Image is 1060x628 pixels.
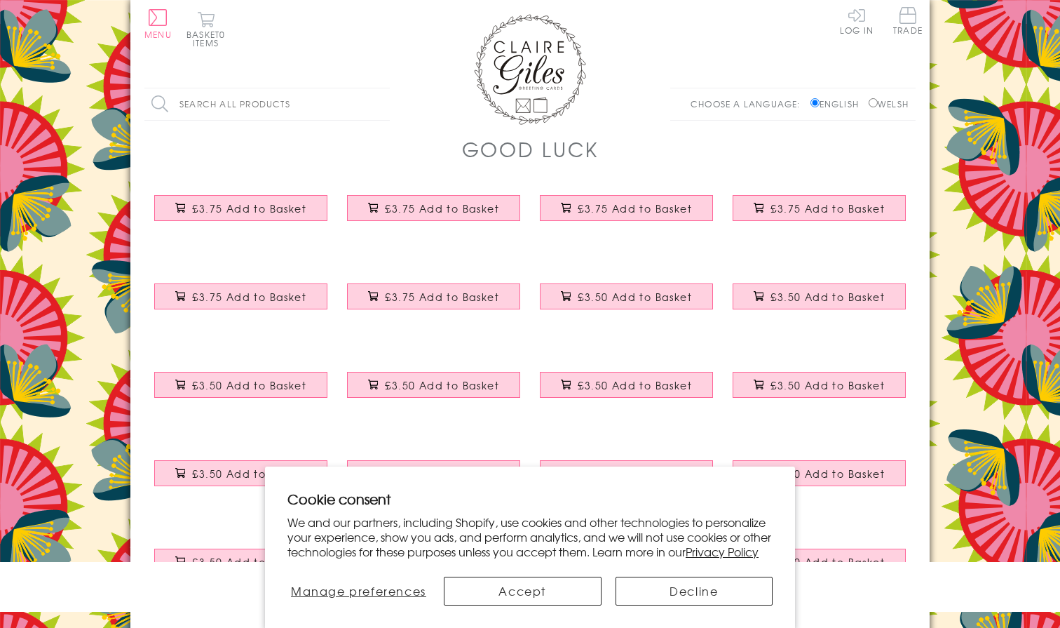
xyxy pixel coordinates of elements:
[144,88,390,120] input: Search all products
[530,361,723,422] a: Good Luck Card, Horseshoe and Four Leaf Clover £3.50 Add to Basket
[287,489,773,509] h2: Cookie consent
[770,467,885,481] span: £3.50 Add to Basket
[154,283,328,309] button: £3.75 Add to Basket
[144,450,337,510] a: Good Luck Leaving Card, Bird Card, Goodbye and Good Luck £3.50 Add to Basket
[154,372,328,398] button: £3.50 Add to Basket
[154,460,328,486] button: £3.50 Add to Basket
[733,283,906,309] button: £3.50 Add to Basket
[869,98,909,110] label: Welsh
[347,283,521,309] button: £3.75 Add to Basket
[723,450,916,510] a: Good Luck Card, Blue Stars, wishing you Good Luck £3.50 Add to Basket
[385,378,499,392] span: £3.50 Add to Basket
[686,543,759,560] a: Privacy Policy
[770,201,885,215] span: £3.75 Add to Basket
[291,582,426,599] span: Manage preferences
[810,98,820,107] input: English
[733,195,906,221] button: £3.75 Add to Basket
[192,555,306,569] span: £3.50 Add to Basket
[578,201,692,215] span: £3.75 Add to Basket
[474,14,586,125] img: Claire Giles Greetings Cards
[578,378,692,392] span: £3.50 Add to Basket
[192,378,306,392] span: £3.50 Add to Basket
[691,98,808,110] p: Choose a language:
[287,577,430,606] button: Manage preferences
[540,460,714,486] button: £3.75 Add to Basket
[154,549,328,575] button: £3.50 Add to Basket
[578,290,692,304] span: £3.50 Add to Basket
[193,28,225,49] span: 0 items
[385,290,499,304] span: £3.75 Add to Basket
[530,273,723,333] a: Exam Good Luck Card, Pink Stars, Embellished with a padded star £3.50 Add to Basket
[733,549,906,575] button: £3.50 Add to Basket
[540,283,714,309] button: £3.50 Add to Basket
[337,361,530,422] a: Good Luck Card, Blue Star, Embellished with a padded star £3.50 Add to Basket
[893,7,923,34] span: Trade
[462,135,599,163] h1: Good Luck
[144,361,337,422] a: Good Luck on your 1st day of School Card, Pencils, Congratulations £3.50 Add to Basket
[192,467,306,481] span: £3.50 Add to Basket
[347,195,521,221] button: £3.75 Add to Basket
[337,450,530,510] a: Congratulations and Good Luck Card, Off to Uni, Embellished with pompoms £3.75 Add to Basket
[192,290,306,304] span: £3.75 Add to Basket
[530,185,723,245] a: A Level Good Luck Card, Dotty Circle, Embellished with pompoms £3.75 Add to Basket
[337,273,530,333] a: Good Luck Card, Pencil case, First Day of School, Embellished with pompoms £3.75 Add to Basket
[723,273,916,333] a: Good Luck Card, Pink Star, Embellished with a padded star £3.50 Add to Basket
[540,372,714,398] button: £3.50 Add to Basket
[723,538,916,599] a: Congratulations and Good Luck Card, Pink Stars, enjoy your Retirement £3.50 Add to Basket
[337,185,530,245] a: Exam Good Luck Card, Stars, Embellished with pompoms £3.75 Add to Basket
[723,361,916,422] a: Good Luck Card, Sorry You're Leaving Blue, Embellished with a padded star £3.50 Add to Basket
[723,185,916,245] a: Good Luck in Nationals Card, Dots, Embellished with pompoms £3.75 Add to Basket
[144,538,337,599] a: Good Luck Card, Crayons, Good Luck on your First Day at School £3.50 Add to Basket
[770,378,885,392] span: £3.50 Add to Basket
[770,290,885,304] span: £3.50 Add to Basket
[287,515,773,559] p: We and our partners, including Shopify, use cookies and other technologies to personalize your ex...
[144,185,337,245] a: Good Luck Exams Card, Rainbow, Embellished with a colourful tassel £3.75 Add to Basket
[144,28,172,41] span: Menu
[144,9,172,39] button: Menu
[347,460,521,486] button: £3.75 Add to Basket
[444,577,602,606] button: Accept
[385,201,499,215] span: £3.75 Add to Basket
[733,372,906,398] button: £3.50 Add to Basket
[770,555,885,569] span: £3.50 Add to Basket
[840,7,874,34] a: Log In
[192,201,306,215] span: £3.75 Add to Basket
[144,273,337,333] a: Good Luck in your Finals Card, Dots, Embellished with pompoms £3.75 Add to Basket
[616,577,773,606] button: Decline
[154,195,328,221] button: £3.75 Add to Basket
[869,98,878,107] input: Welsh
[893,7,923,37] a: Trade
[530,450,723,510] a: New Job Congratulations Card, 9-5 Dolly, Embellished with colourful pompoms £3.75 Add to Basket
[540,195,714,221] button: £3.75 Add to Basket
[810,98,866,110] label: English
[733,460,906,486] button: £3.50 Add to Basket
[347,372,521,398] button: £3.50 Add to Basket
[186,11,225,47] button: Basket0 items
[376,88,390,120] input: Search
